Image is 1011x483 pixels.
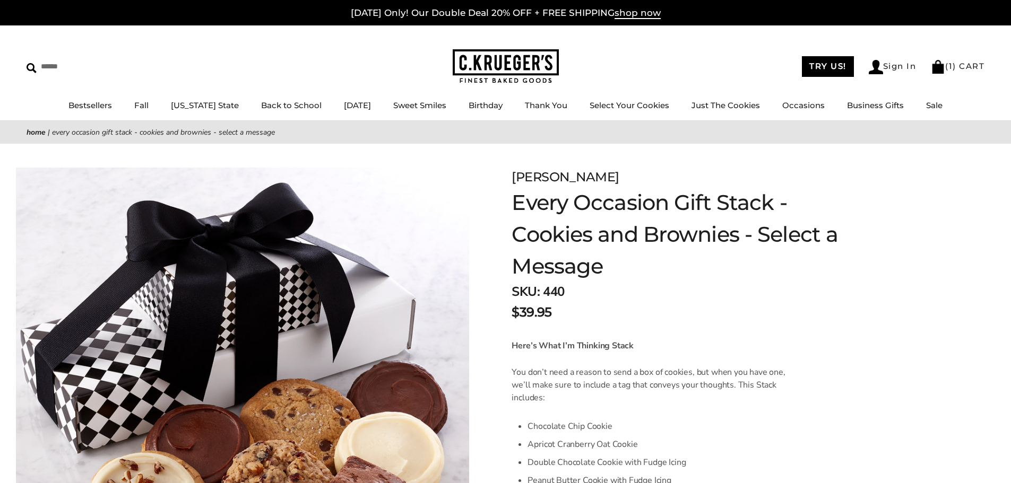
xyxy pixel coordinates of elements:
li: Apricot Cranberry Oat Cookie [528,435,802,453]
a: (1) CART [931,61,984,71]
a: Select Your Cookies [590,100,669,110]
input: Search [27,58,153,75]
span: Every Occasion Gift Stack - Cookies and Brownies - Select a Message [52,127,275,137]
img: C.KRUEGER'S [453,49,559,84]
a: Business Gifts [847,100,904,110]
nav: breadcrumbs [27,126,984,138]
span: $39.95 [512,303,551,322]
img: Search [27,63,37,73]
strong: Here’s What I’m Thinking Stack [512,340,634,352]
a: Just The Cookies [692,100,760,110]
li: Chocolate Chip Cookie [528,417,802,435]
a: Home [27,127,46,137]
a: [US_STATE] State [171,100,239,110]
a: Sign In [869,60,917,74]
a: Fall [134,100,149,110]
h1: Every Occasion Gift Stack - Cookies and Brownies - Select a Message [512,187,850,282]
img: Bag [931,60,945,74]
a: Sweet Smiles [393,100,446,110]
p: You don’t need a reason to send a box of cookies, but when you have one, we’ll make sure to inclu... [512,366,802,404]
a: [DATE] [344,100,371,110]
a: Birthday [469,100,503,110]
a: Bestsellers [68,100,112,110]
span: 440 [543,283,565,300]
a: Sale [926,100,943,110]
img: Account [869,60,883,74]
div: [PERSON_NAME] [512,168,850,187]
span: | [48,127,50,137]
a: Back to School [261,100,322,110]
span: 1 [949,61,953,71]
strong: SKU: [512,283,540,300]
li: Double Chocolate Cookie with Fudge Icing [528,453,802,471]
a: TRY US! [802,56,854,77]
a: Occasions [782,100,825,110]
a: [DATE] Only! Our Double Deal 20% OFF + FREE SHIPPINGshop now [351,7,661,19]
a: Thank You [525,100,567,110]
span: shop now [615,7,661,19]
